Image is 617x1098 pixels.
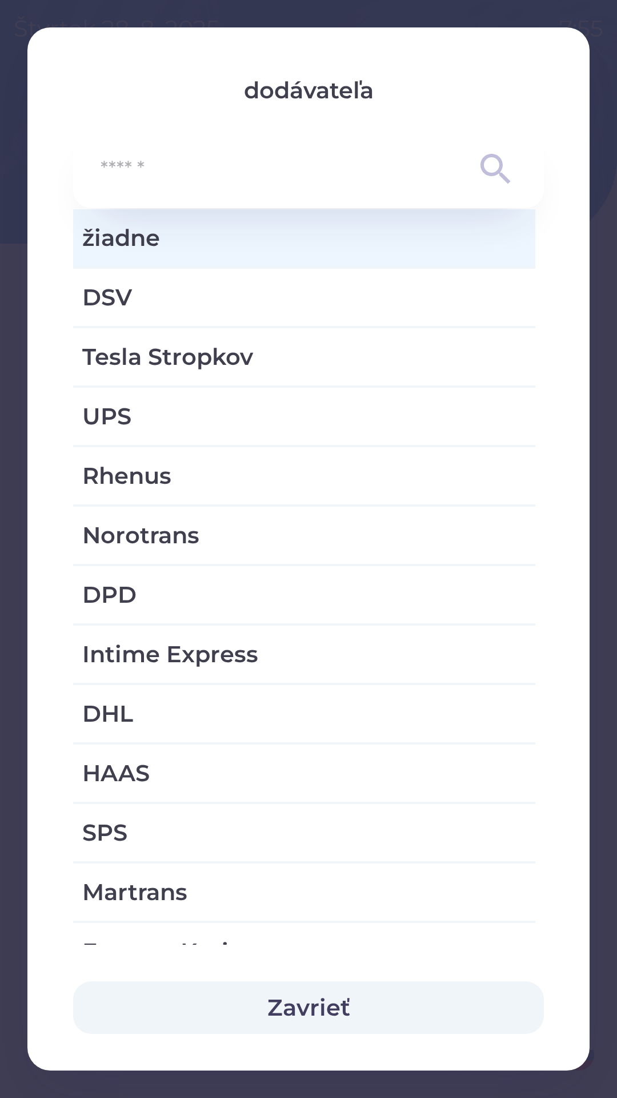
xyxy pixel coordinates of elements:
p: dodávateľa [73,73,544,108]
div: HAAS [73,745,535,802]
span: Rhenus [82,459,526,493]
div: Tesla Stropkov [73,328,535,385]
div: DHL [73,685,535,742]
span: Norotrans [82,518,526,552]
div: Norotrans [73,507,535,564]
div: SPS [73,804,535,861]
div: DSV [73,269,535,326]
span: Tesla Stropkov [82,340,526,374]
div: Express Kurier [73,923,535,980]
div: DPD [73,566,535,623]
span: SPS [82,815,526,850]
div: Intime Express [73,626,535,683]
span: DSV [82,280,526,315]
span: Martrans [82,875,526,909]
span: Express Kurier [82,934,526,969]
div: Rhenus [73,447,535,504]
div: žiadne [73,209,535,266]
span: UPS [82,399,526,433]
div: Martrans [73,864,535,921]
span: DPD [82,578,526,612]
button: Zavrieť [73,981,544,1034]
span: DHL [82,697,526,731]
span: Intime Express [82,637,526,671]
div: UPS [73,388,535,445]
span: HAAS [82,756,526,790]
span: žiadne [82,221,526,255]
